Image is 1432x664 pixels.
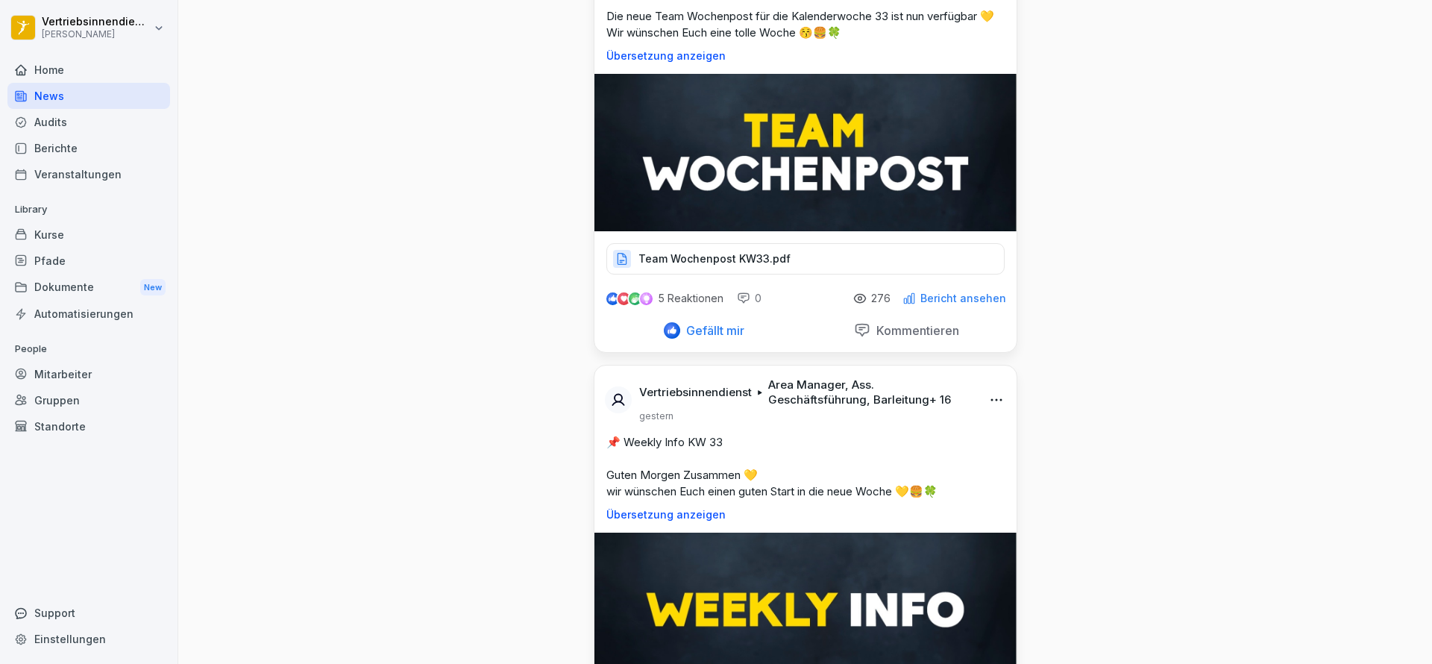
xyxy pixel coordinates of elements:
p: Vertriebsinnendienst [639,385,752,400]
p: Übersetzung anzeigen [606,50,1005,62]
a: Kurse [7,222,170,248]
a: Audits [7,109,170,135]
a: Pfade [7,248,170,274]
img: h8mlubquxx2sxvs4p86cw6xu.png [594,74,1017,231]
div: 0 [737,291,761,306]
p: gestern [639,410,673,422]
a: Automatisierungen [7,301,170,327]
a: Berichte [7,135,170,161]
img: like [606,292,618,304]
div: Support [7,600,170,626]
p: Kommentieren [870,323,959,338]
img: inspiring [640,292,653,305]
img: love [618,293,629,304]
p: Bericht ansehen [920,292,1006,304]
a: Standorte [7,413,170,439]
p: Vertriebsinnendienst [42,16,151,28]
a: News [7,83,170,109]
p: 5 Reaktionen [659,292,723,304]
a: Mitarbeiter [7,361,170,387]
img: celebrate [629,292,641,305]
p: 📌 Weekly Info KW 33 Guten Morgen Zusammen 💛 wir wünschen Euch einen guten Start in die neue Woche... [606,434,1005,500]
p: Library [7,198,170,222]
a: Gruppen [7,387,170,413]
p: Team Wochenpost KW33.pdf [638,251,791,266]
p: Area Manager, Ass. Geschäftsführung, Barleitung + 16 [768,378,972,407]
a: Team Wochenpost KW33.pdf [606,256,1005,271]
p: [PERSON_NAME] [42,29,151,40]
a: DokumenteNew [7,274,170,301]
div: New [140,279,166,296]
a: Einstellungen [7,626,170,652]
p: Gefällt mir [680,323,744,338]
div: Dokumente [7,274,170,301]
p: Übersetzung anzeigen [606,509,1005,521]
p: 276 [871,292,891,304]
a: Veranstaltungen [7,161,170,187]
a: Home [7,57,170,83]
p: People [7,337,170,361]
